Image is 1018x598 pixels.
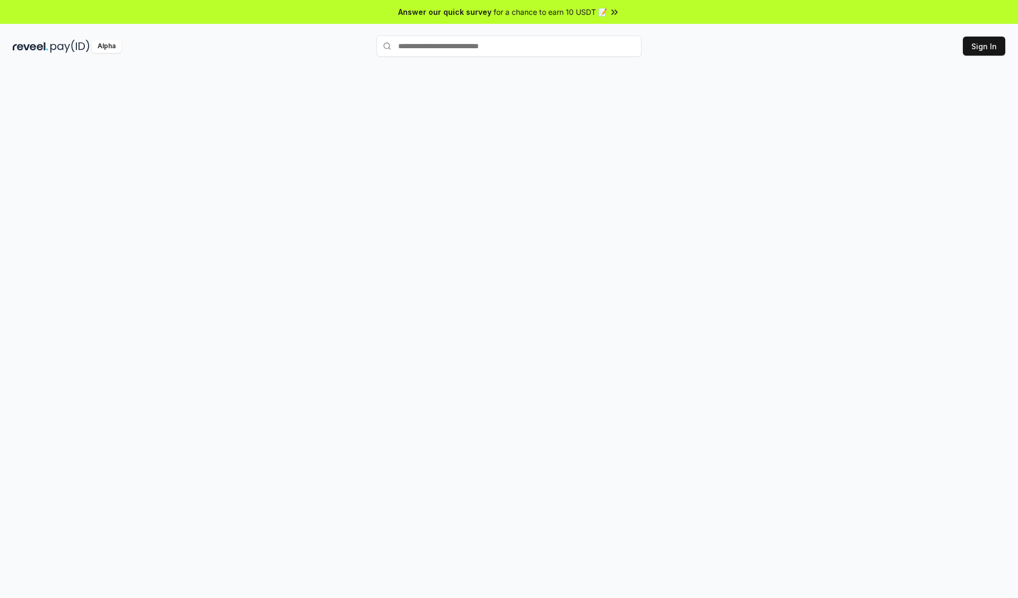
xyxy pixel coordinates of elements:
img: pay_id [50,40,90,53]
span: Answer our quick survey [398,6,492,17]
span: for a chance to earn 10 USDT 📝 [494,6,607,17]
div: Alpha [92,40,121,53]
img: reveel_dark [13,40,48,53]
button: Sign In [963,37,1005,56]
